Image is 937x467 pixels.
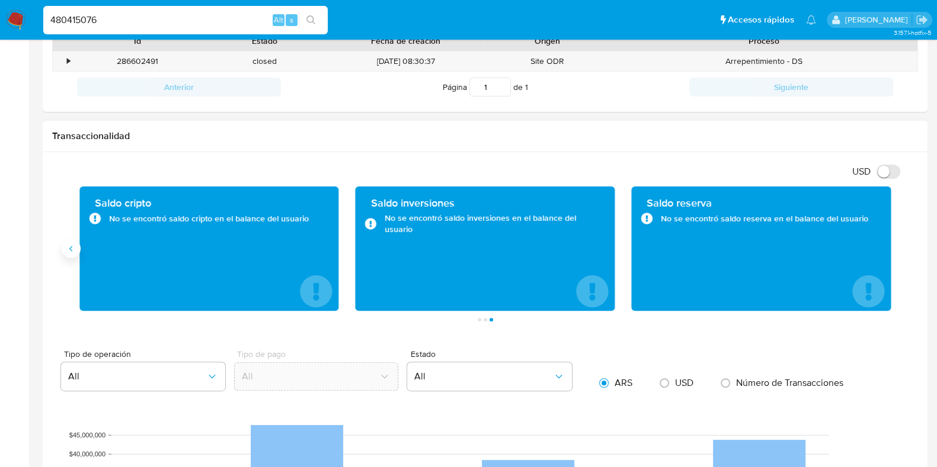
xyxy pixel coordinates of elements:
[619,35,909,47] div: Proceso
[77,78,281,96] button: Anterior
[611,51,917,71] div: Arrepentimiento - DS
[893,28,931,37] span: 3.157.1-hotfix-5
[328,51,484,71] div: [DATE] 08:30:37
[443,78,528,96] span: Página de
[67,56,70,67] div: •
[337,35,475,47] div: Fecha de creación
[209,35,320,47] div: Estado
[52,130,918,142] h1: Transaccionalidad
[845,14,912,25] p: noelia.huarte@mercadolibre.com
[728,14,794,26] span: Accesos rápidos
[201,51,328,71] div: closed
[492,35,603,47] div: Origen
[43,12,328,28] input: Buscar usuario o caso...
[916,14,928,26] a: Salir
[73,51,201,71] div: 286602491
[299,12,323,28] button: search-icon
[689,78,893,96] button: Siguiente
[274,14,283,25] span: Alt
[82,35,193,47] div: Id
[525,81,528,93] span: 1
[806,15,816,25] a: Notificaciones
[290,14,293,25] span: s
[484,51,611,71] div: Site ODR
